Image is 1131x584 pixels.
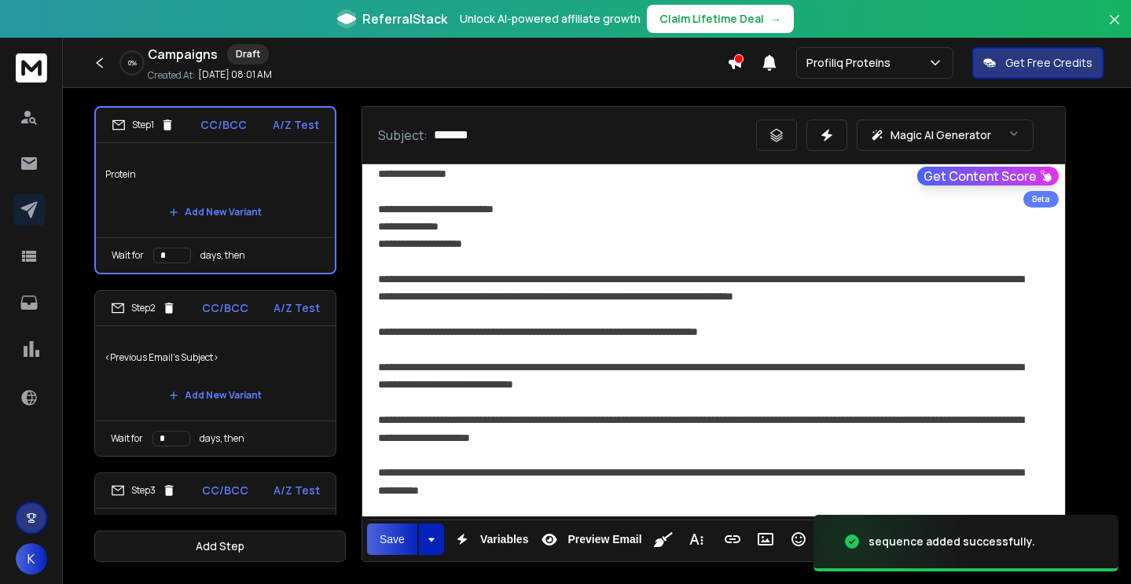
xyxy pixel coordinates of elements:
[202,483,248,498] p: CC/BCC
[105,336,326,380] p: <Previous Email's Subject>
[784,523,813,555] button: Emoticons
[94,106,336,274] li: Step1CC/BCCA/Z TestProteinAdd New VariantWait fordays, then
[128,58,137,68] p: 0 %
[94,531,346,562] button: Add Step
[156,380,274,411] button: Add New Variant
[868,534,1035,549] div: sequence added successfully.
[647,5,794,33] button: Claim Lifetime Deal→
[274,483,320,498] p: A/Z Test
[362,9,447,28] span: ReferralStack
[534,523,644,555] button: Preview Email
[890,127,991,143] p: Magic AI Generator
[111,301,176,315] div: Step 2
[770,11,781,27] span: →
[273,117,319,133] p: A/Z Test
[16,543,47,575] button: K
[857,119,1034,151] button: Magic AI Generator
[972,47,1103,79] button: Get Free Credits
[378,126,428,145] p: Subject:
[200,432,244,445] p: days, then
[447,523,532,555] button: Variables
[274,300,320,316] p: A/Z Test
[917,167,1059,185] button: Get Content Score
[200,249,245,262] p: days, then
[105,152,325,197] p: Protein
[681,523,711,555] button: More Text
[1023,191,1059,208] div: Beta
[112,118,174,132] div: Step 1
[200,117,247,133] p: CC/BCC
[806,55,897,71] p: Profiliq Proteins
[112,249,144,262] p: Wait for
[367,523,417,555] button: Save
[751,523,780,555] button: Insert Image (⌘P)
[1005,55,1092,71] p: Get Free Credits
[198,68,272,81] p: [DATE] 08:01 AM
[94,290,336,457] li: Step2CC/BCCA/Z Test<Previous Email's Subject>Add New VariantWait fordays, then
[718,523,747,555] button: Insert Link (⌘K)
[148,69,195,82] p: Created At:
[1104,9,1125,47] button: Close banner
[648,523,678,555] button: Clean HTML
[460,11,641,27] p: Unlock AI-powered affiliate growth
[111,432,143,445] p: Wait for
[111,483,176,498] div: Step 3
[148,45,218,64] h1: Campaigns
[202,300,248,316] p: CC/BCC
[564,533,644,546] span: Preview Email
[156,197,274,228] button: Add New Variant
[477,533,532,546] span: Variables
[227,44,269,64] div: Draft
